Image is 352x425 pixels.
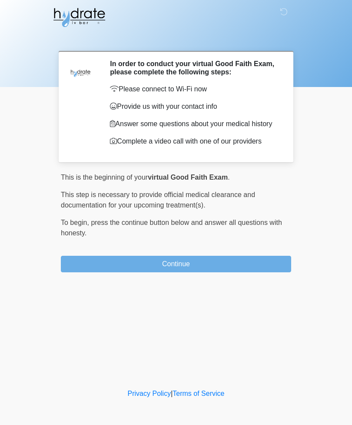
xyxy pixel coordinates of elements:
p: Please connect to Wi-Fi now [110,84,278,94]
p: Complete a video call with one of our providers [110,136,278,147]
img: Agent Avatar [67,60,93,86]
a: Privacy Policy [128,390,171,397]
p: Answer some questions about your medical history [110,119,278,129]
h1: ‎ ‎ ‎ [54,31,298,47]
button: Continue [61,256,291,272]
span: To begin, [61,219,91,226]
h2: In order to conduct your virtual Good Faith Exam, please complete the following steps: [110,60,278,76]
strong: virtual Good Faith Exam [148,174,228,181]
span: This step is necessary to provide official medical clearance and documentation for your upcoming ... [61,191,255,209]
span: press the continue button below and answer all questions with honesty. [61,219,282,237]
span: This is the beginning of your [61,174,148,181]
a: | [171,390,173,397]
p: Provide us with your contact info [110,101,278,112]
a: Terms of Service [173,390,224,397]
span: . [228,174,229,181]
img: Hydrate IV Bar - Fort Collins Logo [52,7,106,28]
